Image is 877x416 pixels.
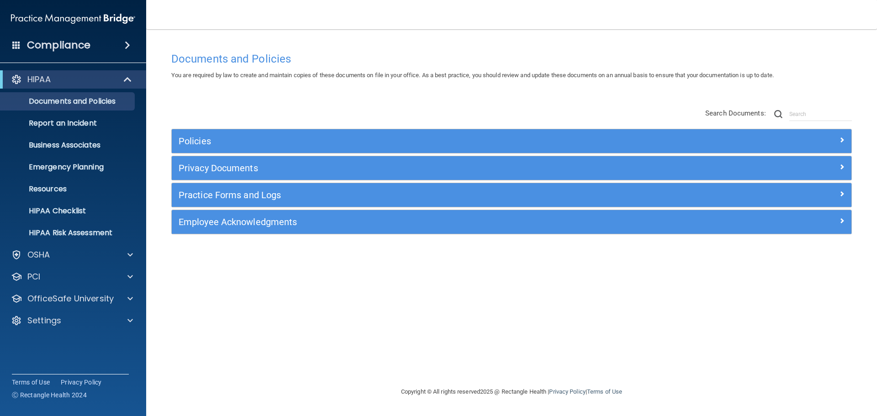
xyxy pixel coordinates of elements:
a: Employee Acknowledgments [179,215,845,229]
img: PMB logo [11,10,135,28]
span: Search Documents: [705,109,766,117]
span: Ⓒ Rectangle Health 2024 [12,390,87,400]
div: Copyright © All rights reserved 2025 @ Rectangle Health | | [345,377,678,406]
a: Settings [11,315,133,326]
a: OSHA [11,249,133,260]
p: Emergency Planning [6,163,131,172]
img: ic-search.3b580494.png [774,110,782,118]
h4: Compliance [27,39,90,52]
a: HIPAA [11,74,132,85]
p: PCI [27,271,40,282]
p: Settings [27,315,61,326]
a: Terms of Use [587,388,622,395]
a: Privacy Policy [549,388,585,395]
h5: Employee Acknowledgments [179,217,675,227]
h5: Privacy Documents [179,163,675,173]
p: OfficeSafe University [27,293,114,304]
h5: Policies [179,136,675,146]
a: Privacy Documents [179,161,845,175]
a: Privacy Policy [61,378,102,387]
p: Resources [6,184,131,194]
a: OfficeSafe University [11,293,133,304]
p: HIPAA [27,74,51,85]
p: HIPAA Risk Assessment [6,228,131,237]
p: HIPAA Checklist [6,206,131,216]
a: PCI [11,271,133,282]
input: Search [789,107,852,121]
span: You are required by law to create and maintain copies of these documents on file in your office. ... [171,72,774,79]
a: Policies [179,134,845,148]
p: Business Associates [6,141,131,150]
p: OSHA [27,249,50,260]
h5: Practice Forms and Logs [179,190,675,200]
a: Terms of Use [12,378,50,387]
p: Report an Incident [6,119,131,128]
h4: Documents and Policies [171,53,852,65]
a: Practice Forms and Logs [179,188,845,202]
p: Documents and Policies [6,97,131,106]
